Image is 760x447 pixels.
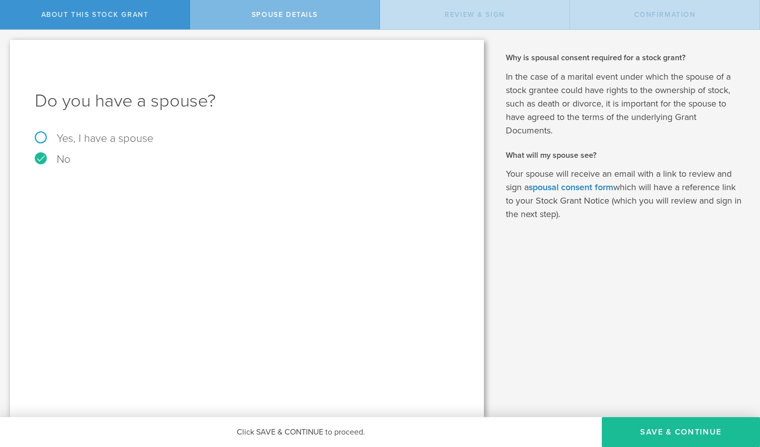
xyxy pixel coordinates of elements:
[35,154,459,165] label: No
[445,10,505,19] span: Review & Sign
[35,89,459,113] h1: Do you have a spouse?
[506,52,745,63] h2: Why is spousal consent required for a stock grant?
[710,369,760,417] iframe: Chat Widget
[529,182,613,193] a: spousal consent form
[252,10,318,19] span: Spouse Details
[506,167,745,221] p: Your spouse will receive an email with a link to review and sign a which will have a reference li...
[35,133,459,144] label: Yes, I have a spouse
[506,150,745,161] h2: What will my spouse see?
[41,10,149,19] span: About this stock grant
[602,417,760,447] button: Save & Continue
[634,10,696,19] span: Confirmation
[506,70,745,137] p: In the case of a marital event under which the spouse of a stock grantee could have rights to the...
